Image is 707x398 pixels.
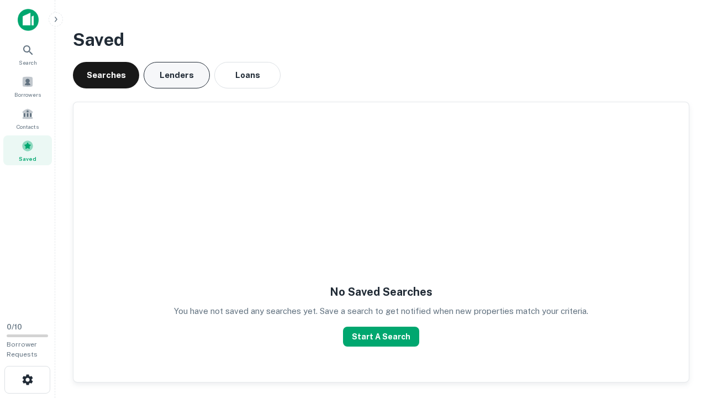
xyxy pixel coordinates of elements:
[3,71,52,101] a: Borrowers
[174,305,588,318] p: You have not saved any searches yet. Save a search to get notified when new properties match your...
[343,327,419,347] button: Start A Search
[73,62,139,88] button: Searches
[19,154,36,163] span: Saved
[14,90,41,99] span: Borrowers
[214,62,281,88] button: Loans
[17,122,39,131] span: Contacts
[3,103,52,133] a: Contacts
[7,323,22,331] span: 0 / 10
[652,310,707,363] iframe: Chat Widget
[330,284,432,300] h5: No Saved Searches
[144,62,210,88] button: Lenders
[3,135,52,165] a: Saved
[73,27,689,53] h3: Saved
[3,39,52,69] a: Search
[18,9,39,31] img: capitalize-icon.png
[19,58,37,67] span: Search
[7,341,38,358] span: Borrower Requests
